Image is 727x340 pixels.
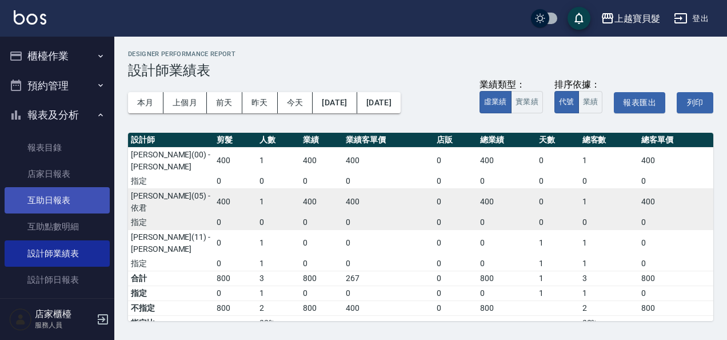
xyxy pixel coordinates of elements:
[638,174,713,189] td: 0
[638,147,713,174] td: 400
[638,256,713,271] td: 0
[128,230,214,256] td: [PERSON_NAME](11) - [PERSON_NAME]
[128,315,214,330] td: 指定比
[300,286,343,301] td: 0
[257,315,299,330] td: 33%
[536,271,579,286] td: 1
[434,174,477,189] td: 0
[343,147,434,174] td: 400
[5,161,110,187] a: 店家日報表
[163,92,207,113] button: 上個月
[5,267,110,293] a: 設計師日報表
[5,214,110,240] a: 互助點數明細
[5,100,110,130] button: 報表及分析
[434,256,477,271] td: 0
[257,215,299,230] td: 0
[434,271,477,286] td: 0
[554,79,603,91] div: 排序依據：
[477,215,536,230] td: 0
[580,271,638,286] td: 3
[677,92,713,113] button: 列印
[214,174,257,189] td: 0
[5,71,110,101] button: 預約管理
[300,147,343,174] td: 400
[257,301,299,315] td: 2
[580,315,638,330] td: 33%
[5,240,110,267] a: 設計師業績表
[536,286,579,301] td: 1
[638,230,713,256] td: 0
[343,174,434,189] td: 0
[128,174,214,189] td: 指定
[638,271,713,286] td: 800
[128,147,214,174] td: [PERSON_NAME](00) - [PERSON_NAME]
[669,8,713,29] button: 登出
[477,256,536,271] td: 0
[5,41,110,71] button: 櫃檯作業
[477,286,536,301] td: 0
[128,133,214,148] th: 設計師
[257,256,299,271] td: 1
[580,256,638,271] td: 1
[214,188,257,215] td: 400
[477,301,536,315] td: 800
[434,301,477,315] td: 0
[554,91,579,113] button: 代號
[128,50,713,58] h2: Designer Performance Report
[580,174,638,189] td: 0
[214,256,257,271] td: 0
[614,92,665,113] button: 報表匯出
[580,286,638,301] td: 1
[214,133,257,148] th: 剪髮
[300,256,343,271] td: 0
[638,286,713,301] td: 0
[300,271,343,286] td: 800
[480,79,543,91] div: 業績類型：
[257,286,299,301] td: 1
[596,7,665,30] button: 上越寶貝髮
[343,133,434,148] th: 業績客單價
[214,147,257,174] td: 400
[343,215,434,230] td: 0
[434,230,477,256] td: 0
[434,147,477,174] td: 0
[536,147,579,174] td: 0
[5,135,110,161] a: 報表目錄
[300,215,343,230] td: 0
[580,188,638,215] td: 1
[128,286,214,301] td: 指定
[214,215,257,230] td: 0
[434,215,477,230] td: 0
[343,230,434,256] td: 0
[214,271,257,286] td: 800
[257,133,299,148] th: 人數
[128,215,214,230] td: 指定
[580,301,638,315] td: 2
[580,230,638,256] td: 1
[128,271,214,286] td: 合計
[343,286,434,301] td: 0
[214,286,257,301] td: 0
[536,230,579,256] td: 1
[257,174,299,189] td: 0
[278,92,313,113] button: 今天
[343,188,434,215] td: 400
[580,133,638,148] th: 總客數
[343,256,434,271] td: 0
[35,309,93,320] h5: 店家櫃檯
[477,133,536,148] th: 總業績
[257,147,299,174] td: 1
[214,301,257,315] td: 800
[9,308,32,331] img: Person
[343,301,434,315] td: 400
[434,286,477,301] td: 0
[207,92,242,113] button: 前天
[638,188,713,215] td: 400
[580,147,638,174] td: 1
[35,320,93,330] p: 服務人員
[638,133,713,148] th: 總客單價
[313,92,357,113] button: [DATE]
[536,174,579,189] td: 0
[214,230,257,256] td: 0
[477,188,536,215] td: 400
